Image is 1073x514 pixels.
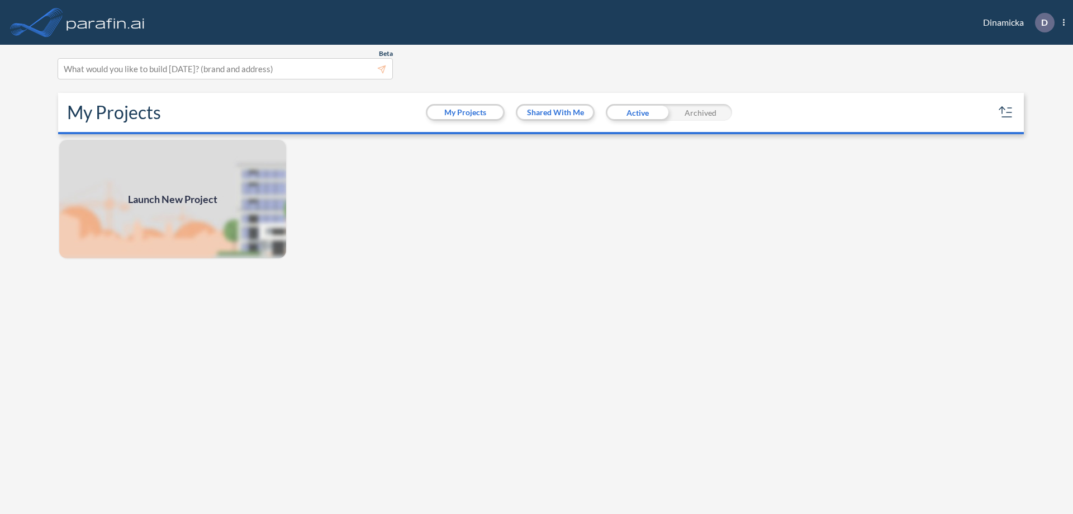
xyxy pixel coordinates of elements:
[58,139,287,260] a: Launch New Project
[1041,17,1048,27] p: D
[128,192,217,207] span: Launch New Project
[64,11,147,34] img: logo
[58,139,287,260] img: add
[67,102,161,123] h2: My Projects
[517,106,593,119] button: Shared With Me
[606,104,669,121] div: Active
[966,13,1065,32] div: Dinamicka
[669,104,732,121] div: Archived
[379,49,393,58] span: Beta
[428,106,503,119] button: My Projects
[997,103,1015,121] button: sort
